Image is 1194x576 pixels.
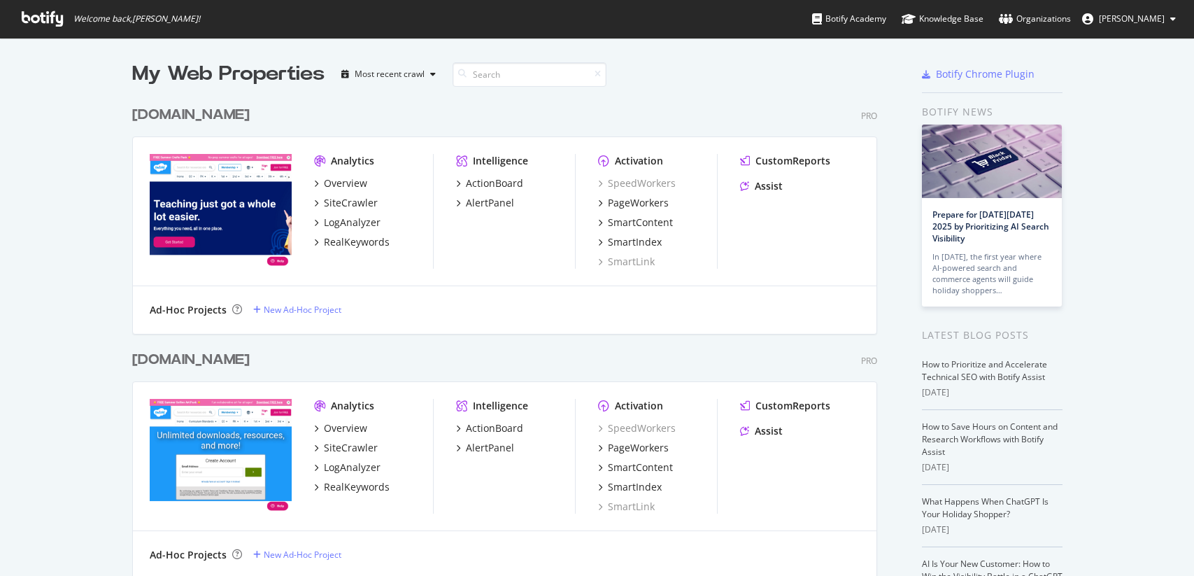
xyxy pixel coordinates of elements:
[608,480,662,494] div: SmartIndex
[456,196,514,210] a: AlertPanel
[456,176,523,190] a: ActionBoard
[456,421,523,435] a: ActionBoard
[999,12,1071,26] div: Organizations
[466,196,514,210] div: AlertPanel
[922,358,1047,383] a: How to Prioritize and Accelerate Technical SEO with Botify Assist
[755,179,783,193] div: Assist
[324,216,381,230] div: LogAnalyzer
[861,110,877,122] div: Pro
[608,196,669,210] div: PageWorkers
[861,355,877,367] div: Pro
[608,235,662,249] div: SmartIndex
[932,251,1051,296] div: In [DATE], the first year where AI-powered search and commerce agents will guide holiday shoppers…
[755,399,830,413] div: CustomReports
[150,154,292,267] img: www.twinkl.com.au
[740,154,830,168] a: CustomReports
[264,304,341,316] div: New Ad-Hoc Project
[740,399,830,413] a: CustomReports
[608,461,673,475] div: SmartContent
[922,524,1062,536] div: [DATE]
[132,350,250,370] div: [DOMAIN_NAME]
[598,216,673,230] a: SmartContent
[324,421,367,435] div: Overview
[253,304,341,316] a: New Ad-Hoc Project
[812,12,886,26] div: Botify Academy
[253,549,341,561] a: New Ad-Hoc Project
[314,196,378,210] a: SiteCrawler
[466,441,514,455] div: AlertPanel
[598,480,662,494] a: SmartIndex
[922,125,1062,198] img: Prepare for Black Friday 2025 by Prioritizing AI Search Visibility
[132,60,325,88] div: My Web Properties
[132,105,255,125] a: [DOMAIN_NAME]
[466,421,523,435] div: ActionBoard
[598,441,669,455] a: PageWorkers
[922,421,1058,458] a: How to Save Hours on Content and Research Workflows with Botify Assist
[324,196,378,210] div: SiteCrawler
[922,104,1062,120] div: Botify news
[324,235,390,249] div: RealKeywords
[336,63,441,85] button: Most recent crawl
[324,441,378,455] div: SiteCrawler
[615,399,663,413] div: Activation
[324,480,390,494] div: RealKeywords
[755,424,783,438] div: Assist
[598,500,655,514] a: SmartLink
[324,461,381,475] div: LogAnalyzer
[264,549,341,561] div: New Ad-Hoc Project
[1099,13,1165,24] span: Paul Beer
[314,461,381,475] a: LogAnalyzer
[314,421,367,435] a: Overview
[466,176,523,190] div: ActionBoard
[608,216,673,230] div: SmartContent
[598,461,673,475] a: SmartContent
[922,461,1062,474] div: [DATE]
[598,421,676,435] a: SpeedWorkers
[473,399,528,413] div: Intelligence
[150,399,292,512] img: twinkl.co.uk
[453,62,606,87] input: Search
[936,67,1035,81] div: Botify Chrome Plugin
[740,424,783,438] a: Assist
[922,67,1035,81] a: Botify Chrome Plugin
[1071,8,1187,30] button: [PERSON_NAME]
[355,70,425,78] div: Most recent crawl
[922,328,1062,343] div: Latest Blog Posts
[314,216,381,230] a: LogAnalyzer
[132,350,255,370] a: [DOMAIN_NAME]
[598,255,655,269] a: SmartLink
[615,154,663,168] div: Activation
[740,179,783,193] a: Assist
[598,176,676,190] a: SpeedWorkers
[932,209,1049,244] a: Prepare for [DATE][DATE] 2025 by Prioritizing AI Search Visibility
[314,441,378,455] a: SiteCrawler
[755,154,830,168] div: CustomReports
[331,399,374,413] div: Analytics
[608,441,669,455] div: PageWorkers
[331,154,374,168] div: Analytics
[473,154,528,168] div: Intelligence
[132,105,250,125] div: [DOMAIN_NAME]
[922,386,1062,399] div: [DATE]
[922,496,1049,520] a: What Happens When ChatGPT Is Your Holiday Shopper?
[456,441,514,455] a: AlertPanel
[150,548,227,562] div: Ad-Hoc Projects
[314,480,390,494] a: RealKeywords
[598,235,662,249] a: SmartIndex
[902,12,983,26] div: Knowledge Base
[598,196,669,210] a: PageWorkers
[324,176,367,190] div: Overview
[314,235,390,249] a: RealKeywords
[150,303,227,317] div: Ad-Hoc Projects
[314,176,367,190] a: Overview
[73,13,200,24] span: Welcome back, [PERSON_NAME] !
